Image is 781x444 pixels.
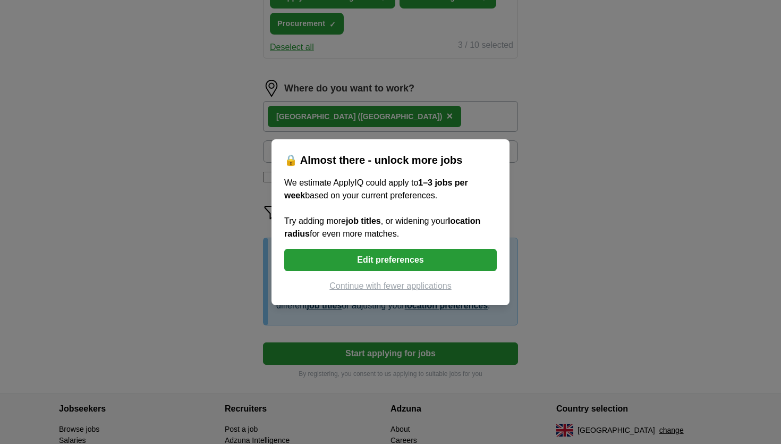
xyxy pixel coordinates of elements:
[284,178,480,238] span: We estimate ApplyIQ could apply to based on your current preferences. Try adding more , or wideni...
[284,249,497,271] button: Edit preferences
[284,216,480,238] b: location radius
[284,178,468,200] b: 1–3 jobs per week
[346,216,381,225] b: job titles
[284,154,462,166] span: 🔒 Almost there - unlock more jobs
[284,280,497,292] button: Continue with fewer applications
